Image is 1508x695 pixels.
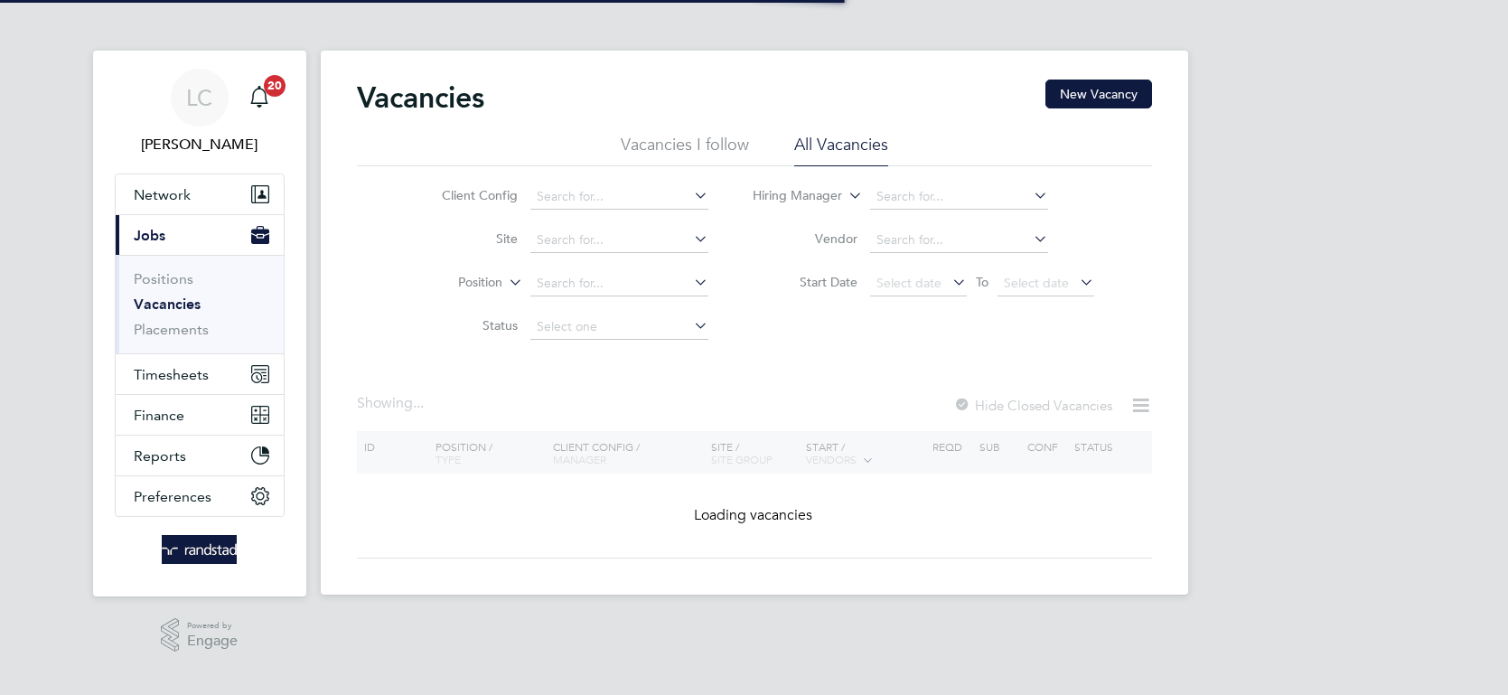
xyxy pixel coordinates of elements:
label: Hiring Manager [738,187,842,205]
input: Search for... [530,184,708,210]
label: Vendor [754,230,857,247]
span: Select date [876,275,941,291]
nav: Main navigation [93,51,306,596]
label: Hide Closed Vacancies [953,397,1112,414]
input: Search for... [530,271,708,296]
input: Search for... [870,184,1048,210]
input: Search for... [530,228,708,253]
span: Luke Carter [115,134,285,155]
label: Position [398,274,502,292]
div: Jobs [116,255,284,353]
span: Reports [134,447,186,465]
input: Search for... [870,228,1048,253]
a: Positions [134,270,193,287]
a: LC[PERSON_NAME] [115,69,285,155]
button: Finance [116,395,284,435]
li: All Vacancies [794,134,888,166]
div: Showing [357,394,427,413]
span: Preferences [134,488,211,505]
span: Engage [187,634,238,649]
span: LC [186,86,212,109]
span: Select date [1004,275,1069,291]
label: Client Config [414,187,518,203]
label: Site [414,230,518,247]
li: Vacancies I follow [621,134,749,166]
a: Vacancies [134,296,201,313]
button: Timesheets [116,354,284,394]
span: Jobs [134,227,165,244]
label: Status [414,317,518,333]
a: Powered byEngage [161,618,238,653]
span: Timesheets [134,366,209,383]
a: 20 [241,69,277,127]
span: Network [134,186,191,203]
span: Powered by [187,618,238,634]
span: 20 [264,75,286,97]
img: randstad-logo-retina.png [162,535,237,564]
span: To [970,270,994,294]
a: Go to home page [115,535,285,564]
button: New Vacancy [1045,80,1152,108]
span: ... [413,394,424,412]
input: Select one [530,315,708,340]
button: Jobs [116,215,284,255]
span: Finance [134,407,184,424]
h2: Vacancies [357,80,484,116]
button: Reports [116,436,284,475]
button: Preferences [116,476,284,516]
label: Start Date [754,274,857,290]
a: Placements [134,321,209,338]
button: Network [116,174,284,214]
